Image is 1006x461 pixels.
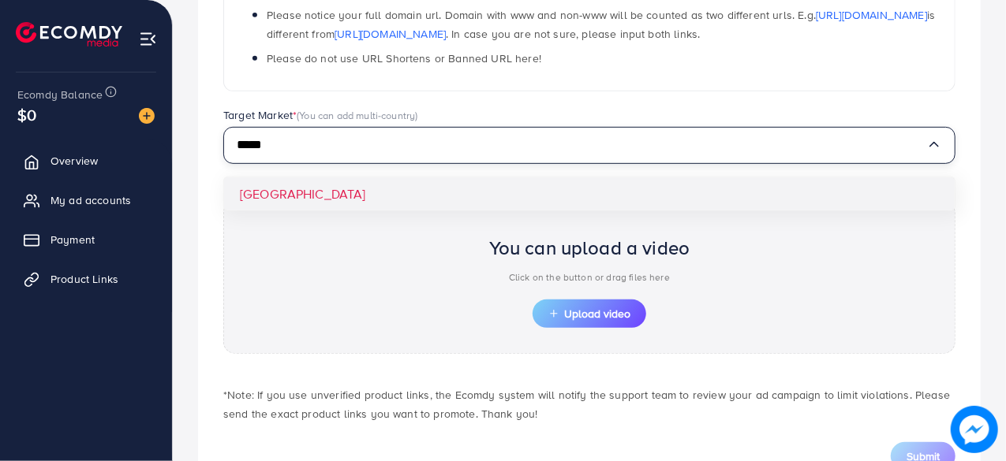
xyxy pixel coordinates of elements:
a: [URL][DOMAIN_NAME] [335,26,446,42]
img: image [951,406,998,453]
h2: You can upload a video [489,236,690,259]
a: My ad accounts [12,184,160,216]
span: Ecomdy Balance [17,87,103,102]
a: Payment [12,224,160,255]
p: Click on the button or drag files here [489,268,690,287]
a: Product Links [12,263,160,295]
span: Upload video [548,308,630,319]
span: My ad accounts [50,192,131,208]
span: Payment [50,232,95,247]
img: image [139,108,155,124]
span: Overview [50,153,98,169]
img: logo [16,22,122,46]
a: Overview [12,145,160,177]
span: Product Links [50,271,118,287]
input: Search for option [237,133,926,158]
p: *Note: If you use unverified product links, the Ecomdy system will notify the support team to rev... [223,385,956,423]
span: Please notice your full domain url. Domain with www and non-www will be counted as two different ... [267,7,935,41]
li: [GEOGRAPHIC_DATA] [224,177,955,211]
label: Target Market [223,107,418,123]
span: Please do not use URL Shortens or Banned URL here! [267,50,541,66]
button: Upload video [533,299,646,328]
img: menu [139,30,157,48]
a: [URL][DOMAIN_NAME] [816,7,927,23]
span: (You can add multi-country) [297,108,417,122]
span: $0 [12,100,42,130]
div: Search for option [223,127,956,164]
